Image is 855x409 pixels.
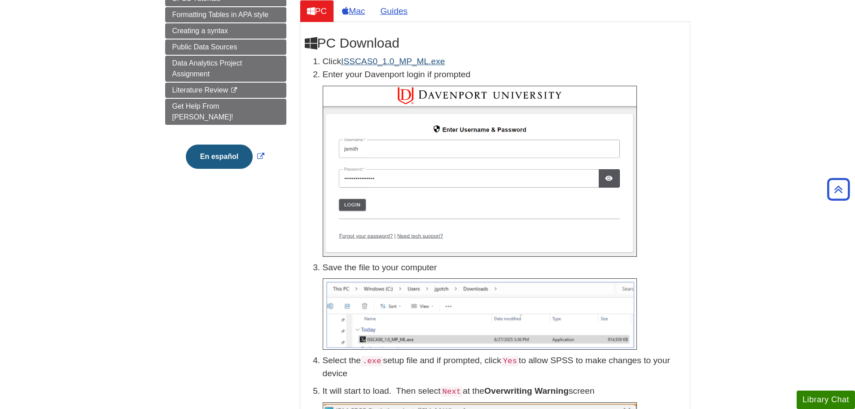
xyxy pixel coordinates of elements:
[165,7,286,22] a: Formatting Tables in APA style
[824,183,853,195] a: Back to Top
[172,86,228,94] span: Literature Review
[323,354,685,380] p: Select the setup file and if prompted, click to allow SPSS to make changes to your device
[361,356,383,366] code: .exe
[323,55,685,68] li: Click
[165,40,286,55] a: Public Data Sources
[172,59,242,78] span: Data Analytics Project Assignment
[172,11,269,18] span: Formatting Tables in APA style
[323,385,685,398] p: It will start to load. Then select at the screen
[341,57,445,66] a: Download opens in new window
[172,27,228,35] span: Creating a syntax
[165,56,286,82] a: Data Analytics Project Assignment
[230,88,237,93] i: This link opens in a new window
[501,356,519,366] code: Yes
[165,99,286,125] a: Get Help From [PERSON_NAME]!
[186,145,253,169] button: En español
[797,391,855,409] button: Library Chat
[323,68,685,81] p: Enter your Davenport login if prompted
[323,261,685,274] p: Save the file to your computer
[441,387,463,397] code: Next
[172,102,233,121] span: Get Help From [PERSON_NAME]!
[172,43,237,51] span: Public Data Sources
[165,23,286,39] a: Creating a syntax
[184,153,267,160] a: Link opens in new window
[484,386,569,396] b: Overwriting Warning
[165,83,286,98] a: Literature Review
[323,278,637,350] img: 'ISSCASO1.0_MP_ML.exe' is being saved to a folder in the download folder.
[305,35,685,51] h2: PC Download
